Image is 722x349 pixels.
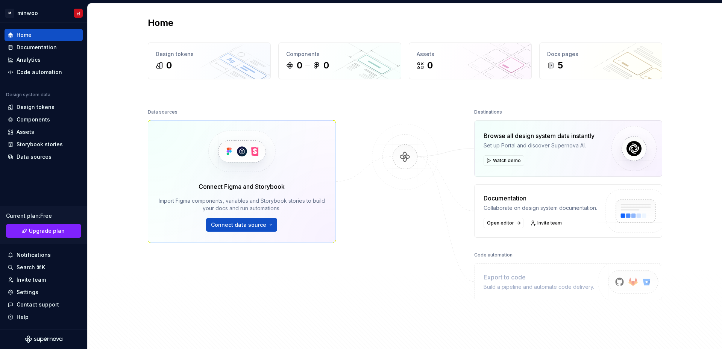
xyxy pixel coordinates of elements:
[17,264,45,271] div: Search ⌘K
[547,50,654,58] div: Docs pages
[484,218,523,228] a: Open editor
[493,158,521,164] span: Watch demo
[528,218,565,228] a: Invite team
[17,301,59,308] div: Contact support
[537,220,562,226] span: Invite team
[5,66,83,78] a: Code automation
[159,197,325,212] div: Import Figma components, variables and Storybook stories to build your docs and run automations.
[5,311,83,323] button: Help
[17,141,63,148] div: Storybook stories
[297,59,302,71] div: 0
[5,54,83,66] a: Analytics
[6,212,81,220] div: Current plan : Free
[6,224,81,238] a: Upgrade plan
[199,182,285,191] div: Connect Figma and Storybook
[148,17,173,29] h2: Home
[206,218,277,232] button: Connect data source
[166,59,172,71] div: 0
[487,220,514,226] span: Open editor
[17,68,62,76] div: Code automation
[5,9,14,18] div: M
[484,273,594,282] div: Export to code
[409,42,532,79] a: Assets0
[17,116,50,123] div: Components
[17,9,38,17] div: minwoo
[17,313,29,321] div: Help
[5,274,83,286] a: Invite team
[484,131,595,140] div: Browse all design system data instantly
[484,155,524,166] button: Watch demo
[5,151,83,163] a: Data sources
[5,41,83,53] a: Documentation
[558,59,563,71] div: 5
[484,142,595,149] div: Set up Portal and discover Supernova AI.
[17,128,34,136] div: Assets
[417,50,524,58] div: Assets
[5,114,83,126] a: Components
[484,283,594,291] div: Build a pipeline and automate code delivery.
[323,59,329,71] div: 0
[76,10,80,16] div: 남
[17,153,52,161] div: Data sources
[5,101,83,113] a: Design tokens
[17,31,32,39] div: Home
[5,126,83,138] a: Assets
[17,251,51,259] div: Notifications
[29,227,65,235] span: Upgrade plan
[25,335,62,343] svg: Supernova Logo
[148,107,177,117] div: Data sources
[5,29,83,41] a: Home
[17,103,55,111] div: Design tokens
[156,50,263,58] div: Design tokens
[2,5,86,21] button: Mminwoo남
[17,44,57,51] div: Documentation
[484,204,597,212] div: Collaborate on design system documentation.
[427,59,433,71] div: 0
[5,299,83,311] button: Contact support
[5,249,83,261] button: Notifications
[17,276,46,284] div: Invite team
[286,50,393,58] div: Components
[5,138,83,150] a: Storybook stories
[474,107,502,117] div: Destinations
[278,42,401,79] a: Components00
[148,42,271,79] a: Design tokens0
[211,221,266,229] span: Connect data source
[6,92,50,98] div: Design system data
[5,286,83,298] a: Settings
[17,56,41,64] div: Analytics
[484,194,597,203] div: Documentation
[474,250,513,260] div: Code automation
[539,42,662,79] a: Docs pages5
[5,261,83,273] button: Search ⌘K
[17,288,38,296] div: Settings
